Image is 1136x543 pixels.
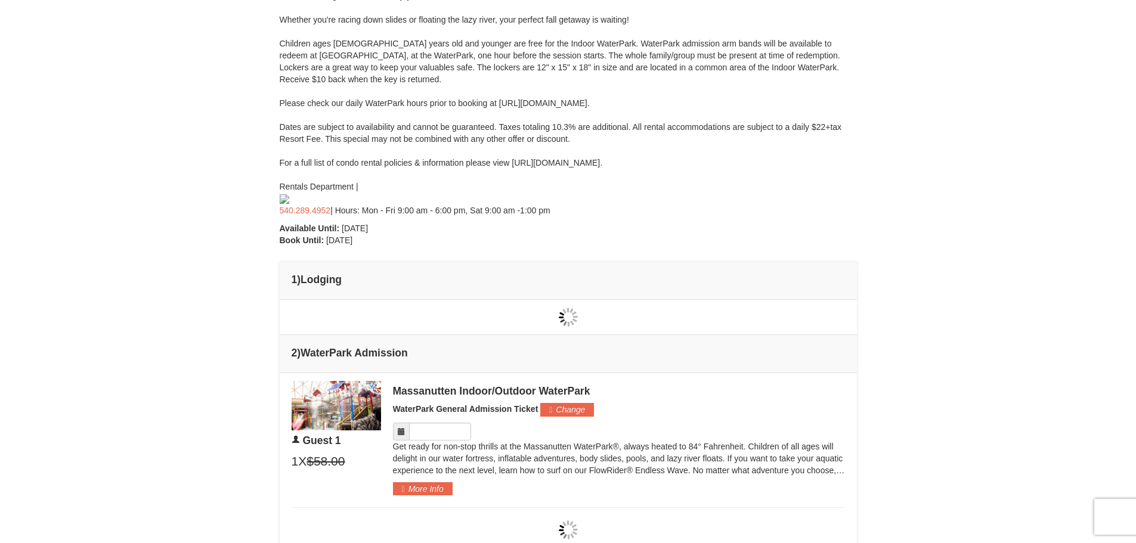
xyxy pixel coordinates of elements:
span: 1 [292,452,299,470]
h4: 2 WaterPark Admission [292,347,845,359]
div: Massanutten Indoor/Outdoor WaterPark [393,385,845,397]
h4: 1 Lodging [292,274,845,286]
strong: Book Until: [280,235,324,245]
span: Guest 1 [302,435,341,446]
p: Get ready for non-stop thrills at the Massanutten WaterPark®, always heated to 84° Fahrenheit. Ch... [393,440,845,476]
span: [DATE] [342,224,368,233]
img: 6619917-1403-22d2226d.jpg [292,381,381,430]
img: wait gif [559,308,578,327]
span: ) [297,274,301,286]
img: wait gif [559,520,578,539]
span: WaterPark General Admission Ticket [393,404,538,414]
img: call-icon.png [280,194,289,204]
span: X [298,452,307,470]
button: More Info [393,482,453,495]
span: [DATE] [326,235,352,245]
button: Change [540,403,594,416]
strong: Available Until: [280,224,340,233]
span: $58.00 [307,452,345,470]
span: ) [297,347,301,359]
a: 540.289.4952 [280,206,331,215]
